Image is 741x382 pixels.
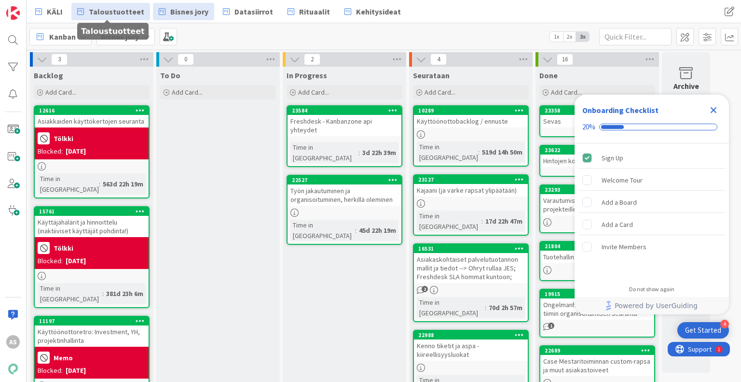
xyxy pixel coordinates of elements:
[101,32,139,42] b: Bisnes jory
[288,184,401,206] div: Työn jakautuminen ja organisoituminen, herkillä oleminen
[578,214,725,235] div: Add a Card is incomplete.
[39,318,149,325] div: 11197
[417,211,481,232] div: Time in [GEOGRAPHIC_DATA]
[51,54,68,65] span: 3
[576,32,589,42] span: 3x
[706,102,721,118] div: Close Checklist
[288,176,401,206] div: 22527Työn jakautuminen ja organisoituminen, herkillä oleminen
[339,3,407,20] a: Kehitysideat
[540,185,654,215] div: 23293Varautumissuunnitelma Kenno projekteille
[425,88,455,97] span: Add Card...
[102,288,104,299] span: :
[430,54,447,65] span: 4
[540,290,654,298] div: 19915
[89,6,144,17] span: Taloustuotteet
[35,207,149,216] div: 15761
[602,197,637,208] div: Add a Board
[414,175,528,184] div: 23127
[153,3,214,20] a: Bisnes jory
[540,251,654,263] div: Tuotehallinta ja Second tier support
[578,236,725,257] div: Invite Members is incomplete.
[551,88,582,97] span: Add Card...
[414,244,528,283] div: 16531Asiakaskohtaiset palvelutuotannon mallit ja tiedot --> Ohryt rullaa JES; Freshdesk SLA homma...
[582,123,721,131] div: Checklist progress: 20%
[582,104,659,116] div: Onboarding Checklist
[677,322,729,339] div: Open Get Started checklist, remaining modules: 4
[38,256,63,266] div: Blocked:
[414,244,528,253] div: 16531
[35,106,149,115] div: 12616
[418,245,528,252] div: 16531
[54,245,73,252] b: Tölkki
[540,346,654,355] div: 22689
[20,1,44,13] span: Support
[39,208,149,215] div: 15761
[6,335,20,349] div: AS
[414,106,528,127] div: 10289Käyttöönottobacklog / ennuste
[360,147,398,158] div: 3d 22h 39m
[38,366,63,376] div: Blocked:
[6,362,20,376] img: avatar
[47,6,63,17] span: KÄLI
[54,135,73,142] b: Tölkki
[578,147,725,169] div: Sign Up is complete.
[418,176,528,183] div: 23127
[422,286,428,292] span: 2
[288,115,401,136] div: Freshdesk - Kanbanzone api yhteydet
[582,123,595,131] div: 20%
[104,288,146,299] div: 381d 23h 6m
[35,207,149,237] div: 15761Käyttäjähälärit ja hinnoittelu (inaktiiviset käyttäjät pohdinta!)
[540,146,654,155] div: 23622
[290,142,358,163] div: Time in [GEOGRAPHIC_DATA]
[290,220,355,241] div: Time in [GEOGRAPHIC_DATA]
[6,6,20,20] img: Visit kanbanzone.com
[356,6,401,17] span: Kehitysideat
[35,216,149,237] div: Käyttäjähälärit ja hinnoittelu (inaktiiviset käyttäjät pohdinta!)
[160,71,180,80] span: To Do
[288,106,401,115] div: 23584
[54,354,73,361] b: Memo
[579,297,724,314] a: Powered by UserGuiding
[540,115,654,127] div: Sevas
[304,54,320,65] span: 2
[602,241,646,253] div: Invite Members
[38,146,63,156] div: Blocked:
[35,325,149,347] div: Käyttöönottoretro: Investment, YH, projektinhallinta
[673,80,699,92] div: Archive
[481,216,483,226] span: :
[417,297,485,318] div: Time in [GEOGRAPHIC_DATA]
[66,146,86,156] div: [DATE]
[557,54,573,65] span: 16
[358,147,360,158] span: :
[486,302,525,313] div: 70d 2h 57m
[545,347,654,354] div: 22689
[414,331,528,340] div: 22988
[602,174,643,186] div: Welcome Tour
[35,317,149,325] div: 11197
[100,179,146,189] div: 563d 22h 19m
[575,95,729,314] div: Checklist Container
[29,3,69,20] a: KÄLI
[414,340,528,361] div: Kenno tiketit ja aspa - kiireellisyysluokat
[629,285,674,293] div: Do not show again
[563,32,576,42] span: 2x
[292,177,401,184] div: 22527
[540,242,654,263] div: 21804Tuotehallinta ja Second tier support
[485,302,486,313] span: :
[540,242,654,251] div: 21804
[545,243,654,250] div: 21804
[288,106,401,136] div: 23584Freshdesk - Kanbanzone api yhteydet
[550,32,563,42] span: 1x
[599,28,672,45] input: Quick Filter...
[540,194,654,215] div: Varautumissuunnitelma Kenno projekteille
[34,71,63,80] span: Backlog
[414,106,528,115] div: 10289
[540,106,654,115] div: 23358
[50,4,53,12] div: 1
[292,107,401,114] div: 23584
[217,3,279,20] a: Datasiirrot
[483,216,525,226] div: 17d 22h 47m
[615,300,698,311] span: Powered by UserGuiding
[234,6,273,17] span: Datasiirrot
[478,147,480,157] span: :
